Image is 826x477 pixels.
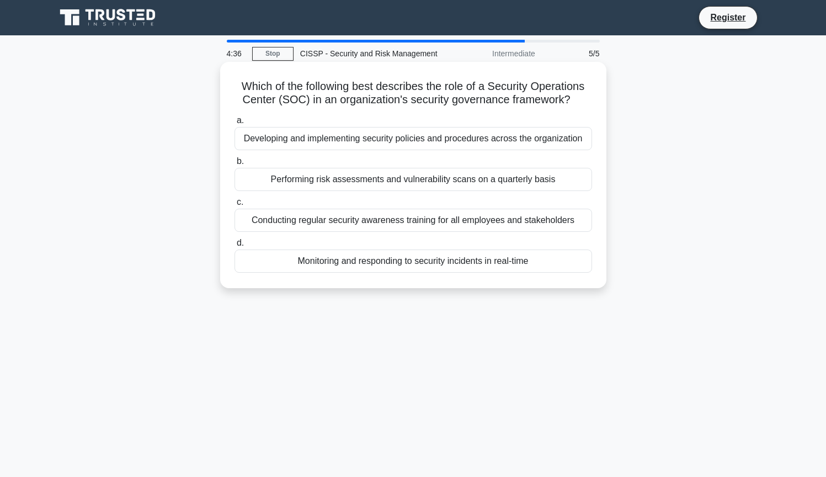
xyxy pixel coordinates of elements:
[237,156,244,166] span: b.
[237,115,244,125] span: a.
[445,43,542,65] div: Intermediate
[237,197,243,206] span: c.
[237,238,244,247] span: d.
[542,43,606,65] div: 5/5
[233,79,593,107] h5: Which of the following best describes the role of a Security Operations Center (SOC) in an organi...
[220,43,252,65] div: 4:36
[235,127,592,150] div: Developing and implementing security policies and procedures across the organization
[252,47,294,61] a: Stop
[294,43,445,65] div: CISSP - Security and Risk Management
[704,10,752,24] a: Register
[235,250,592,273] div: Monitoring and responding to security incidents in real-time
[235,209,592,232] div: Conducting regular security awareness training for all employees and stakeholders
[235,168,592,191] div: Performing risk assessments and vulnerability scans on a quarterly basis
